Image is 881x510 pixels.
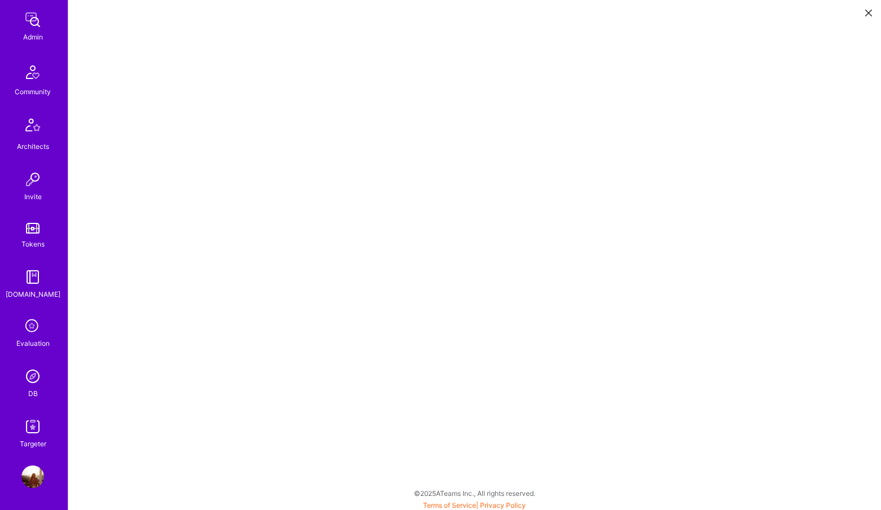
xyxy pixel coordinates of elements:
[15,86,51,98] div: Community
[19,59,46,86] img: Community
[19,113,46,140] img: Architects
[22,316,43,337] i: icon SelectionTeam
[21,266,44,288] img: guide book
[19,465,47,488] a: User Avatar
[17,140,49,152] div: Architects
[26,223,40,234] img: tokens
[28,388,38,399] div: DB
[21,8,44,31] img: admin teamwork
[16,337,50,349] div: Evaluation
[24,191,42,203] div: Invite
[865,10,872,16] i: icon Close
[20,438,46,450] div: Targeter
[21,168,44,191] img: Invite
[6,288,60,300] div: [DOMAIN_NAME]
[21,238,45,250] div: Tokens
[21,415,44,438] img: Skill Targeter
[23,31,43,43] div: Admin
[21,365,44,388] img: Admin Search
[21,465,44,488] img: User Avatar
